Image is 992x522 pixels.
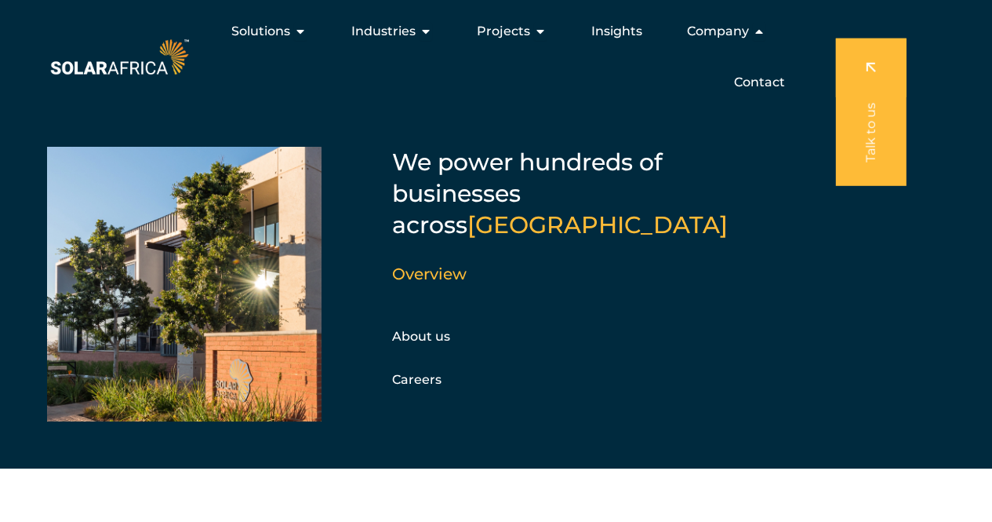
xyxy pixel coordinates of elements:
[392,147,784,241] h5: We power hundreds of businesses across
[192,16,798,98] div: Menu Toggle
[477,22,530,41] span: Projects
[392,372,441,387] a: Careers
[591,22,642,41] a: Insights
[687,22,749,41] span: Company
[467,210,728,239] span: [GEOGRAPHIC_DATA]
[392,329,450,344] a: About us
[192,16,798,98] nav: Menu
[392,265,467,283] a: Overview
[231,22,290,41] span: Solutions
[351,22,416,41] span: Industries
[734,73,785,92] a: Contact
